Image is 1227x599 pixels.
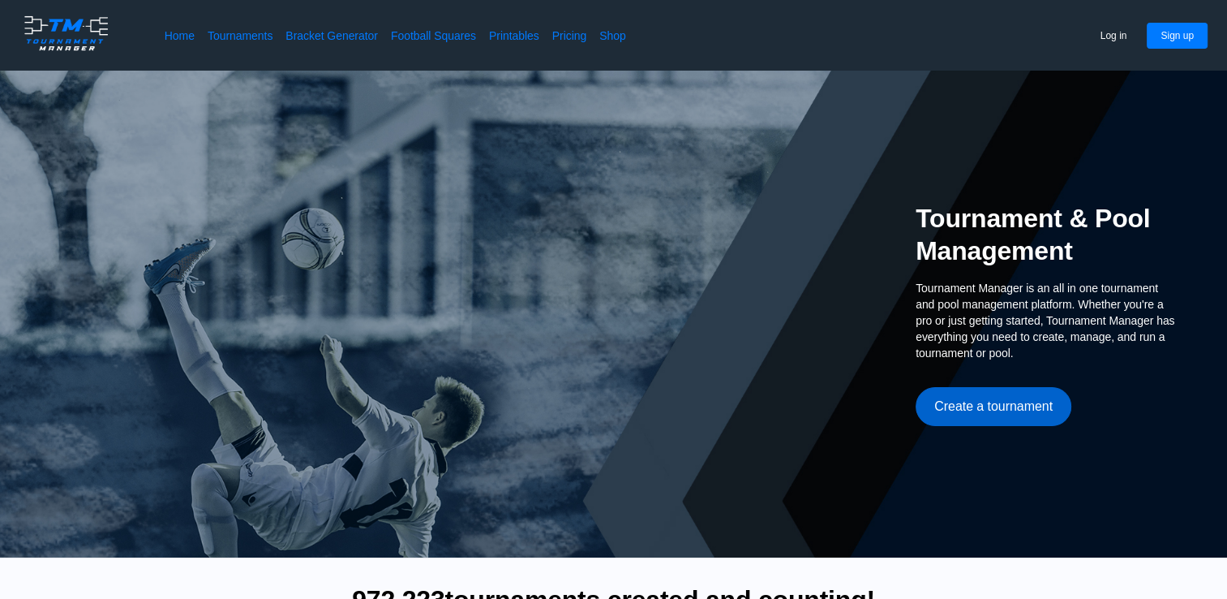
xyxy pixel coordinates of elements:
a: Bracket Generator [285,28,378,44]
a: Football Squares [391,28,476,44]
button: Create a tournament [916,387,1071,426]
span: Tournament Manager is an all in one tournament and pool management platform. Whether you're a pro... [916,280,1175,361]
a: Printables [489,28,539,44]
img: logo.ffa97a18e3bf2c7d.png [19,13,113,54]
button: Log in [1087,23,1141,49]
a: Home [165,28,195,44]
a: Pricing [552,28,586,44]
a: Tournaments [208,28,272,44]
a: Shop [599,28,626,44]
button: Sign up [1147,23,1208,49]
h2: Tournament & Pool Management [916,202,1175,267]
